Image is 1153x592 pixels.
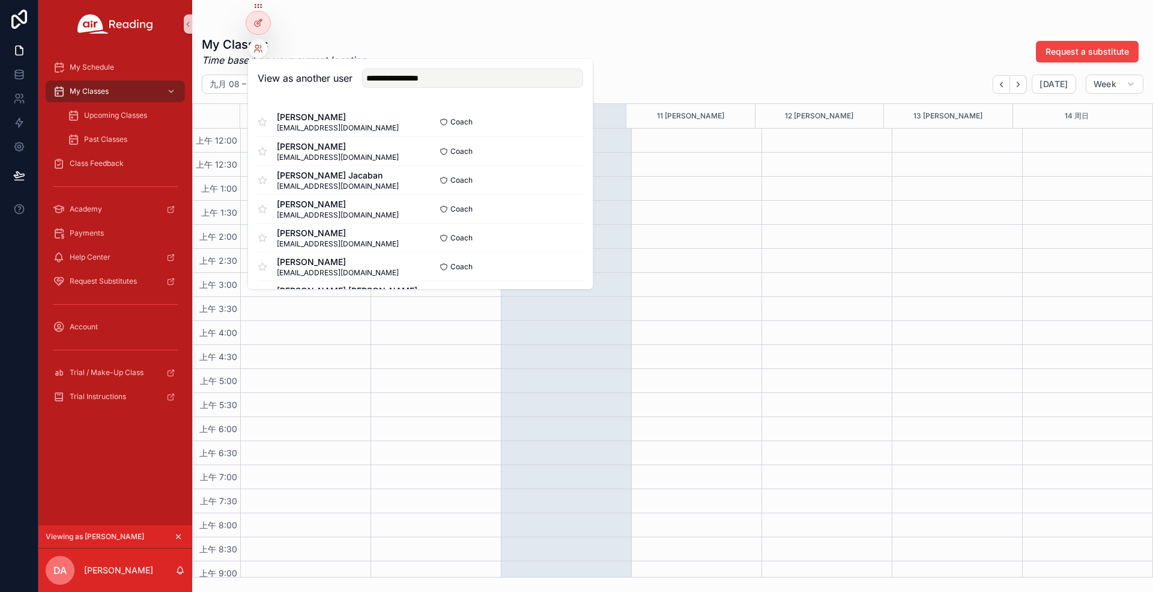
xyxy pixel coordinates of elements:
[277,256,399,268] span: [PERSON_NAME]
[210,78,258,90] h2: 九月 08 – 14
[1086,75,1143,94] button: Week
[450,204,473,214] span: Coach
[46,316,185,338] a: Account
[277,210,399,220] span: [EMAIL_ADDRESS][DOMAIN_NAME]
[277,169,399,182] span: [PERSON_NAME] Jacaban
[277,153,399,162] span: [EMAIL_ADDRESS][DOMAIN_NAME]
[84,111,147,120] span: Upcoming Classes
[277,227,399,239] span: [PERSON_NAME]
[46,246,185,268] a: Help Center
[46,222,185,244] a: Payments
[196,279,240,290] span: 上午 3:00
[84,564,153,576] p: [PERSON_NAME]
[1036,41,1139,63] button: Request a substitute
[70,63,114,72] span: My Schedule
[196,568,240,578] span: 上午 9:00
[277,123,399,133] span: [EMAIL_ADDRESS][DOMAIN_NAME]
[70,392,126,401] span: Trial Instructions
[60,129,185,150] a: Past Classes
[46,81,185,102] a: My Classes
[46,153,185,174] a: Class Feedback
[70,322,98,332] span: Account
[196,304,240,314] span: 上午 3:30
[785,104,853,128] button: 12 [PERSON_NAME]
[46,362,185,383] a: Trial / Make-Up Class
[913,104,982,128] button: 13 [PERSON_NAME]
[1046,46,1129,58] span: Request a substitute
[70,204,102,214] span: Academy
[277,239,399,249] span: [EMAIL_ADDRESS][DOMAIN_NAME]
[46,198,185,220] a: Academy
[53,563,67,578] span: DA
[196,520,240,530] span: 上午 8:00
[277,111,399,123] span: [PERSON_NAME]
[277,268,399,278] span: [EMAIL_ADDRESS][DOMAIN_NAME]
[277,182,399,191] span: [EMAIL_ADDRESS][DOMAIN_NAME]
[77,14,153,34] img: App logo
[993,75,1010,94] button: Back
[1032,75,1076,94] button: [DATE]
[198,207,240,218] span: 上午 1:30
[70,252,110,262] span: Help Center
[277,141,399,153] span: [PERSON_NAME]
[70,159,124,168] span: Class Feedback
[197,472,240,482] span: 上午 7:00
[657,104,724,128] button: 11 [PERSON_NAME]
[84,135,127,144] span: Past Classes
[196,424,240,434] span: 上午 6:00
[196,448,240,458] span: 上午 6:30
[202,36,366,53] h1: My Classes
[1010,75,1027,94] button: Next
[46,270,185,292] a: Request Substitutes
[193,159,240,169] span: 上午 12:30
[46,56,185,78] a: My Schedule
[46,532,144,542] span: Viewing as [PERSON_NAME]
[70,276,137,286] span: Request Substitutes
[197,496,240,506] span: 上午 7:30
[1065,104,1089,128] button: 14 周日
[70,228,104,238] span: Payments
[277,285,417,297] span: [PERSON_NAME] [PERSON_NAME]
[450,117,473,127] span: Coach
[1040,79,1068,90] span: [DATE]
[46,386,185,407] a: Trial Instructions
[450,233,473,243] span: Coach
[70,368,144,377] span: Trial / Make-Up Class
[202,53,366,67] em: Time based on your current location
[277,198,399,210] span: [PERSON_NAME]
[197,400,240,410] span: 上午 5:30
[38,48,192,423] div: scrollable content
[196,352,240,362] span: 上午 4:30
[197,376,240,386] span: 上午 5:00
[196,328,240,338] span: 上午 4:00
[258,71,353,85] h2: View as another user
[450,175,473,185] span: Coach
[450,147,473,156] span: Coach
[1094,79,1116,90] span: Week
[198,183,240,194] span: 上午 1:00
[196,231,240,242] span: 上午 2:00
[450,262,473,272] span: Coach
[193,135,240,145] span: 上午 12:00
[60,105,185,126] a: Upcoming Classes
[196,544,240,554] span: 上午 8:30
[196,255,240,266] span: 上午 2:30
[70,87,109,96] span: My Classes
